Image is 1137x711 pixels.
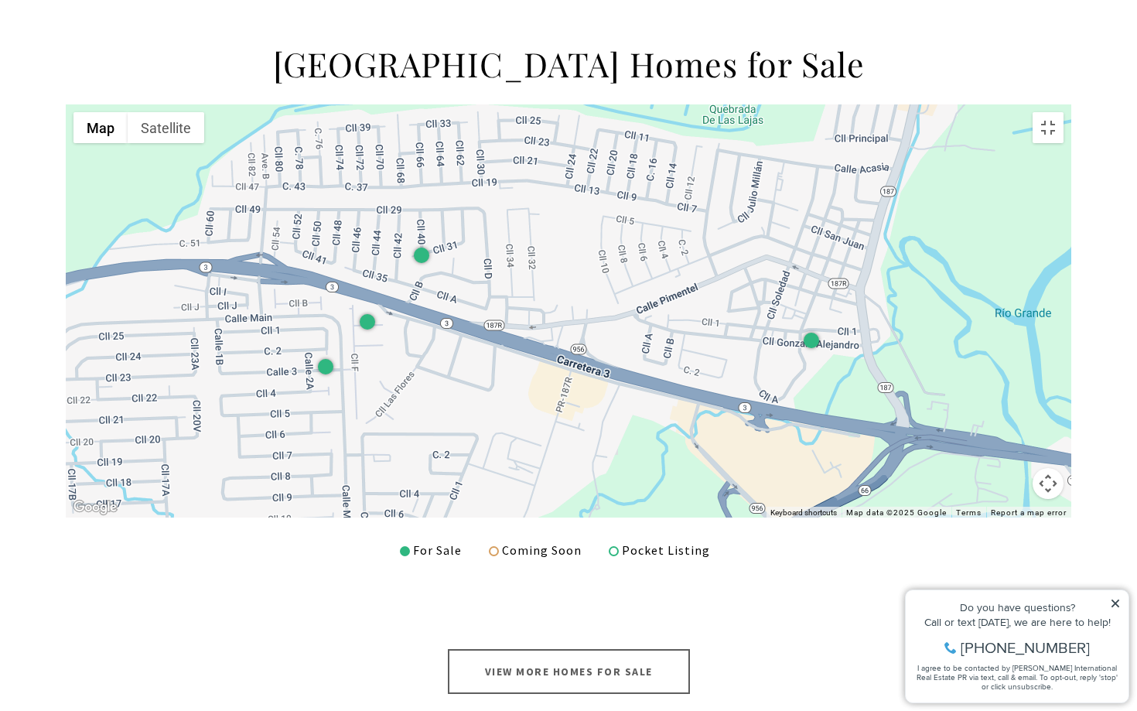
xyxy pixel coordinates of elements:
[770,508,837,518] button: Keyboard shortcuts
[16,50,224,60] div: Call or text [DATE], we are here to help!
[16,35,224,46] div: Do you have questions?
[448,649,690,694] a: View More Homes for Sale
[19,95,220,125] span: I agree to be contacted by [PERSON_NAME] International Real Estate PR via text, call & email. To ...
[846,508,947,517] span: Map data ©2025 Google
[489,541,582,561] div: Coming Soon
[63,73,193,88] span: [PHONE_NUMBER]
[400,541,462,561] div: For Sale
[128,112,204,143] button: Show satellite imagery
[609,541,710,561] div: Pocket Listing
[73,112,128,143] button: Show street map
[1033,112,1064,143] button: Toggle fullscreen view
[991,508,1067,517] a: Report a map error - open in a new tab
[1033,468,1064,499] button: Map camera controls
[70,497,121,518] a: Open this area in Google Maps (opens a new window)
[70,497,121,518] img: Google
[956,508,982,517] a: Terms - open in a new tab
[66,43,1071,86] h2: [GEOGRAPHIC_DATA] Homes for Sale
